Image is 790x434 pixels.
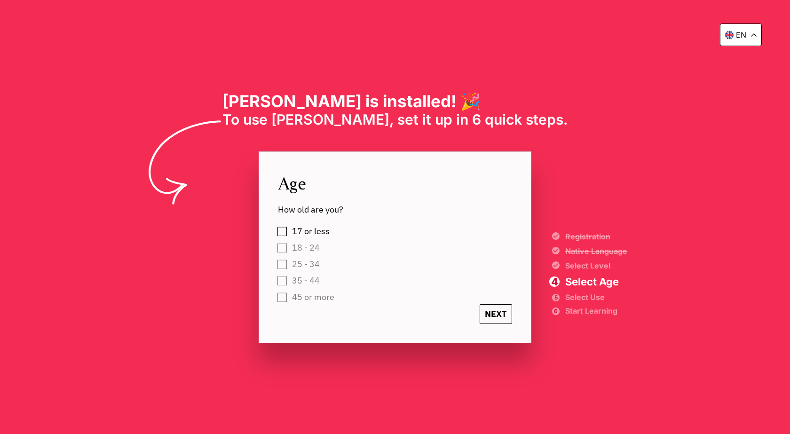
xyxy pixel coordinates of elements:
[292,227,330,236] span: 17 or less
[565,247,627,255] span: Native Language
[565,233,627,240] span: Registration
[565,308,627,314] span: Start Learning
[565,294,627,300] span: Select Use
[565,262,627,269] span: Select Level
[222,91,568,111] h1: [PERSON_NAME] is installed! 🎉
[565,276,627,287] span: Select Age
[222,111,568,128] span: To use [PERSON_NAME], set it up in 6 quick steps.
[480,304,512,324] span: NEXT
[278,171,512,195] span: Age
[736,30,746,39] p: en
[278,204,512,215] span: How old are you?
